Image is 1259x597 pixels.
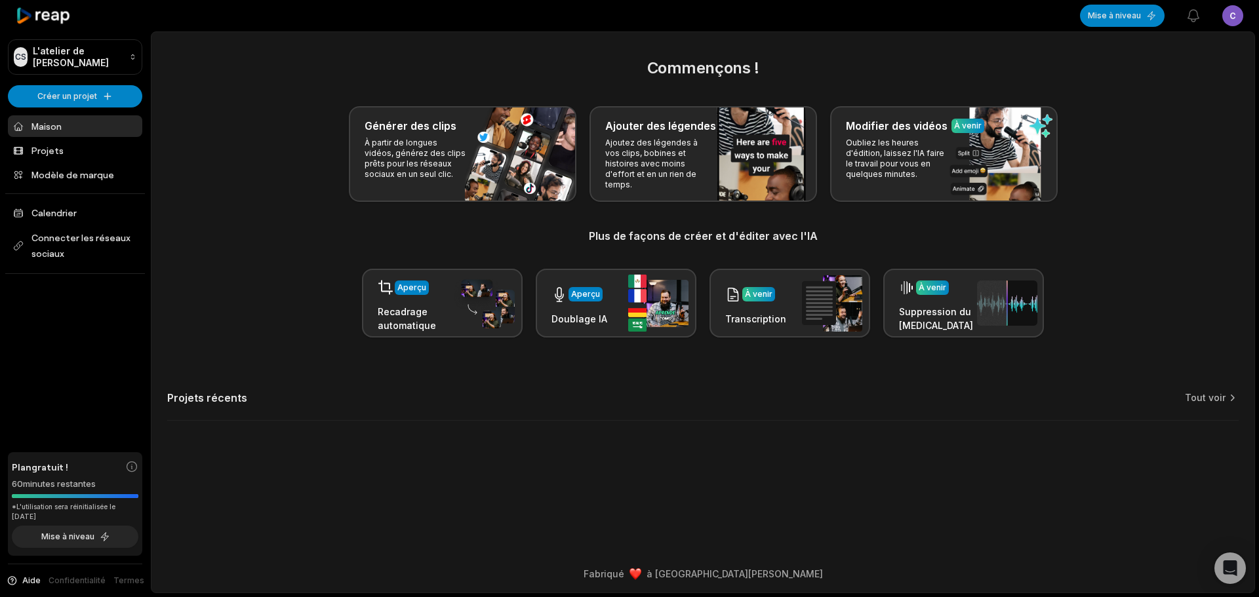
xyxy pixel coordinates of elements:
[454,278,515,329] img: auto_reframe.png
[8,115,142,137] a: Maison
[846,138,944,179] font: Oubliez les heures d'édition, laissez l'IA faire le travail pour vous en quelques minutes.
[33,45,109,68] font: L'atelier de [PERSON_NAME]
[977,280,1037,326] img: noise_removal.png
[22,575,41,585] font: Aide
[954,121,982,130] font: À venir
[12,461,31,472] font: Plan
[49,575,106,587] a: Confidentialité
[31,232,130,259] font: Connecter les réseaux sociaux
[1214,552,1246,584] div: Ouvrir Intercom Messenger
[1185,391,1226,404] a: Tout voir
[571,289,600,299] font: Aperçu
[31,461,68,472] font: gratuit !
[31,207,77,218] font: Calendrier
[41,531,94,541] font: Mise à niveau
[15,52,26,62] font: CS
[8,85,142,107] button: Créer un projet
[113,575,144,585] font: Termes
[551,313,607,324] font: Doublage IA
[589,229,818,242] font: Plus de façons de créer et d'éditer avec l'IA
[31,121,62,132] font: Maison
[397,282,426,292] font: Aperçu
[31,169,114,180] font: Modèle de marque
[802,275,862,332] img: transcription.png
[628,275,689,332] img: ai_dubbing.png
[584,568,624,579] font: Fabriqué
[49,575,106,585] font: Confidentialité
[365,138,466,179] font: À partir de longues vidéos, générez des clips prêts pour les réseaux sociaux en un seul clic.
[37,91,97,101] font: Créer un projet
[899,306,973,331] font: Suppression du [MEDICAL_DATA]
[6,575,41,587] button: Aide
[745,289,772,299] font: À venir
[1080,5,1165,27] button: Mise à niveau
[113,575,144,587] a: Termes
[12,503,115,520] font: *L'utilisation sera réinitialisée le [DATE]
[1088,10,1141,20] font: Mise à niveau
[605,119,716,132] font: Ajouter des légendes
[8,202,142,223] a: Calendrier
[629,568,641,580] img: émoji coeur
[12,526,138,548] button: Mise à niveau
[378,306,436,331] font: Recadrage automatique
[919,282,946,292] font: À venir
[1185,392,1226,403] font: Tout voir
[365,119,456,132] font: Générer des clips
[23,478,96,489] font: minutes restantes
[12,478,23,489] font: 60
[167,391,247,404] font: Projets récents
[846,119,948,132] font: Modifier des vidéos
[8,140,142,161] a: Projets
[725,313,786,324] font: Transcription
[31,145,64,156] font: Projets
[647,58,759,77] font: Commençons !
[605,138,698,189] font: Ajoutez des légendes à vos clips, bobines et histoires avec moins d'effort et en un rien de temps.
[8,164,142,185] a: Modèle de marque
[647,568,823,579] font: à [GEOGRAPHIC_DATA][PERSON_NAME]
